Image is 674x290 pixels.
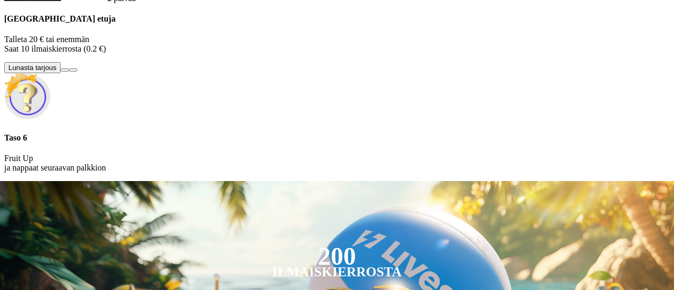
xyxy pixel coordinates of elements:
div: Ilmaiskierrosta [272,266,402,278]
button: info [69,68,77,72]
p: Fruit Up ja nappaat seuraavan palkkion [4,154,670,173]
button: Lunasta tarjous [4,62,61,73]
img: Unlock reward icon [4,73,51,119]
div: 200 [318,250,356,263]
span: Lunasta tarjous [8,64,56,72]
p: Talleta 20 € tai enemmän Saat 10 ilmaiskierrosta (0.2 €) [4,35,670,54]
h4: [GEOGRAPHIC_DATA] etuja [4,14,670,24]
h4: Taso 6 [4,133,670,143]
